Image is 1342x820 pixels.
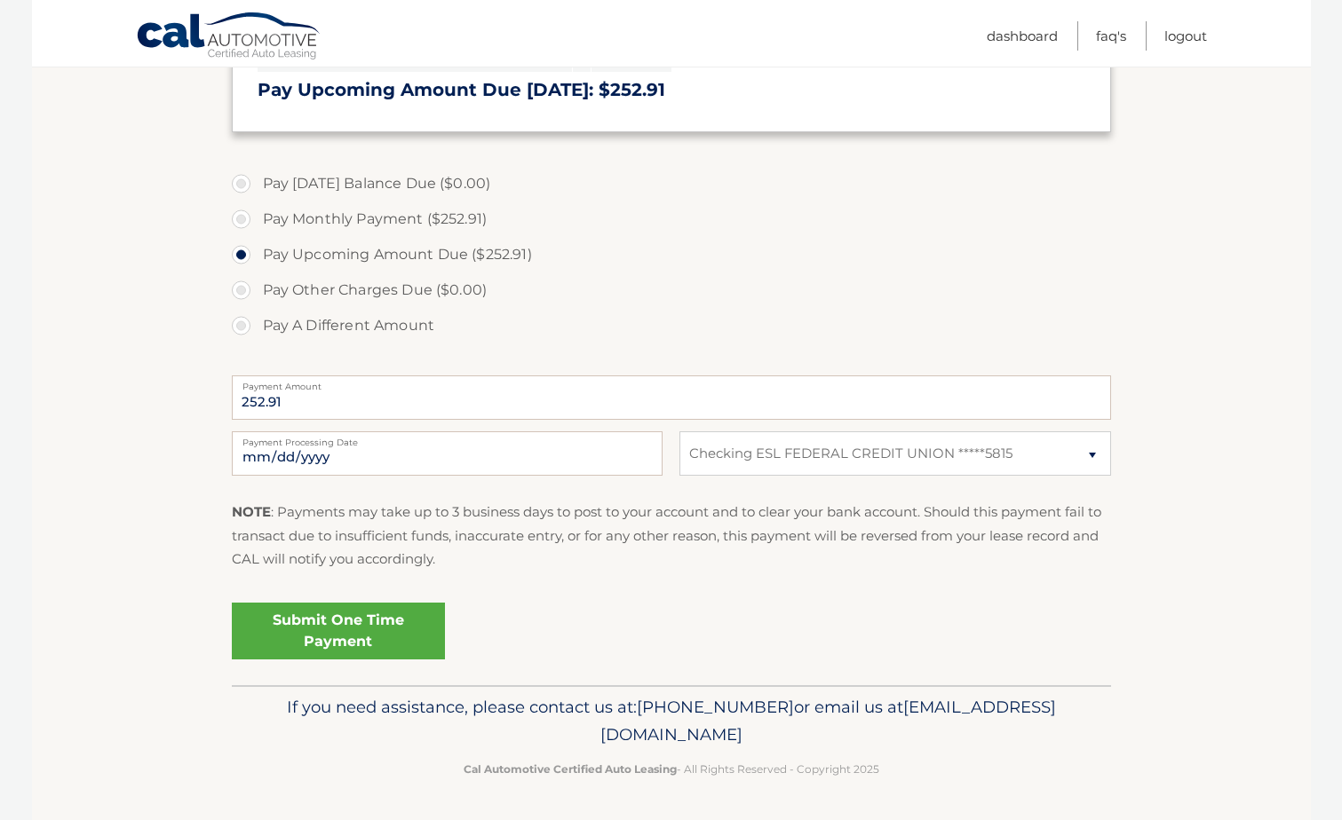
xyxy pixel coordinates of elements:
[232,237,1111,272] label: Pay Upcoming Amount Due ($252.91)
[1164,21,1207,51] a: Logout
[243,760,1100,778] p: - All Rights Reserved - Copyright 2025
[232,501,1111,571] p: : Payments may take up to 3 business days to post to your account and to clear your bank account....
[243,693,1100,750] p: If you need assistance, please contact us at: or email us at
[258,79,1085,101] h3: Pay Upcoming Amount Due [DATE]: $252.91
[987,21,1058,51] a: Dashboard
[232,375,1111,390] label: Payment Amount
[232,201,1111,237] label: Pay Monthly Payment ($252.91)
[232,375,1111,420] input: Payment Amount
[136,12,322,63] a: Cal Automotive
[232,166,1111,201] label: Pay [DATE] Balance Due ($0.00)
[232,308,1111,343] label: Pay A Different Amount
[232,603,445,659] a: Submit One Time Payment
[637,697,794,717] span: [PHONE_NUMBER]
[232,431,663,445] label: Payment Processing Date
[464,762,677,776] strong: Cal Automotive Certified Auto Leasing
[232,503,271,520] strong: NOTE
[232,431,663,476] input: Payment Date
[232,272,1111,308] label: Pay Other Charges Due ($0.00)
[1096,21,1126,51] a: FAQ's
